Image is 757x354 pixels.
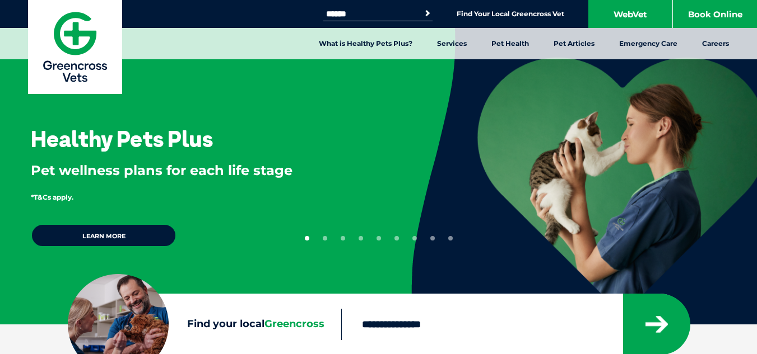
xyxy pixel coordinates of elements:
[394,236,399,240] button: 6 of 9
[359,236,363,240] button: 4 of 9
[31,161,375,180] p: Pet wellness plans for each life stage
[31,128,213,150] h3: Healthy Pets Plus
[305,236,309,240] button: 1 of 9
[412,236,417,240] button: 7 of 9
[68,316,341,333] label: Find your local
[425,28,479,59] a: Services
[31,193,73,201] span: *T&Cs apply.
[541,28,607,59] a: Pet Articles
[430,236,435,240] button: 8 of 9
[341,236,345,240] button: 3 of 9
[479,28,541,59] a: Pet Health
[607,28,690,59] a: Emergency Care
[323,236,327,240] button: 2 of 9
[377,236,381,240] button: 5 of 9
[457,10,564,18] a: Find Your Local Greencross Vet
[448,236,453,240] button: 9 of 9
[306,28,425,59] a: What is Healthy Pets Plus?
[31,224,177,247] a: Learn more
[422,8,433,19] button: Search
[690,28,741,59] a: Careers
[264,318,324,330] span: Greencross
